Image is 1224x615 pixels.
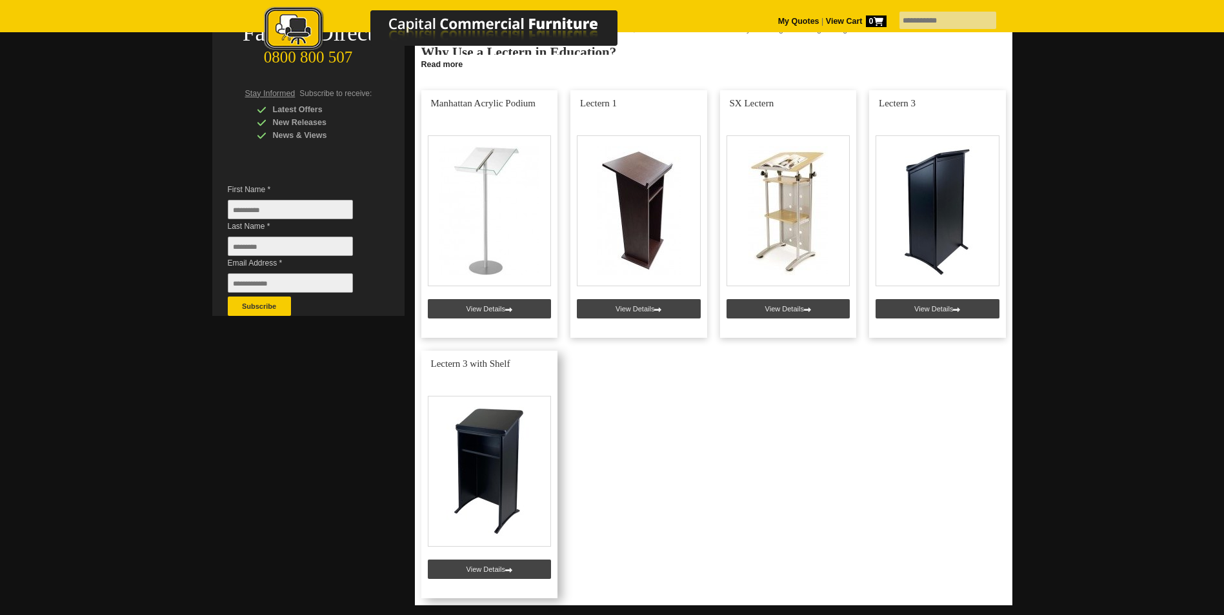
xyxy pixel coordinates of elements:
[257,103,379,116] div: Latest Offers
[257,116,379,129] div: New Releases
[212,42,405,66] div: 0800 800 507
[778,17,819,26] a: My Quotes
[257,129,379,142] div: News & Views
[245,89,296,98] span: Stay Informed
[228,200,353,219] input: First Name *
[228,183,372,196] span: First Name *
[826,17,887,26] strong: View Cart
[823,17,886,26] a: View Cart0
[228,6,680,57] a: Capital Commercial Furniture Logo
[299,89,372,98] span: Subscribe to receive:
[228,237,353,256] input: Last Name *
[228,6,680,54] img: Capital Commercial Furniture Logo
[228,257,372,269] span: Email Address *
[415,55,1012,71] a: Click to read more
[212,24,405,43] div: Factory Direct
[228,220,372,233] span: Last Name *
[228,297,291,316] button: Subscribe
[228,273,353,293] input: Email Address *
[866,15,887,27] span: 0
